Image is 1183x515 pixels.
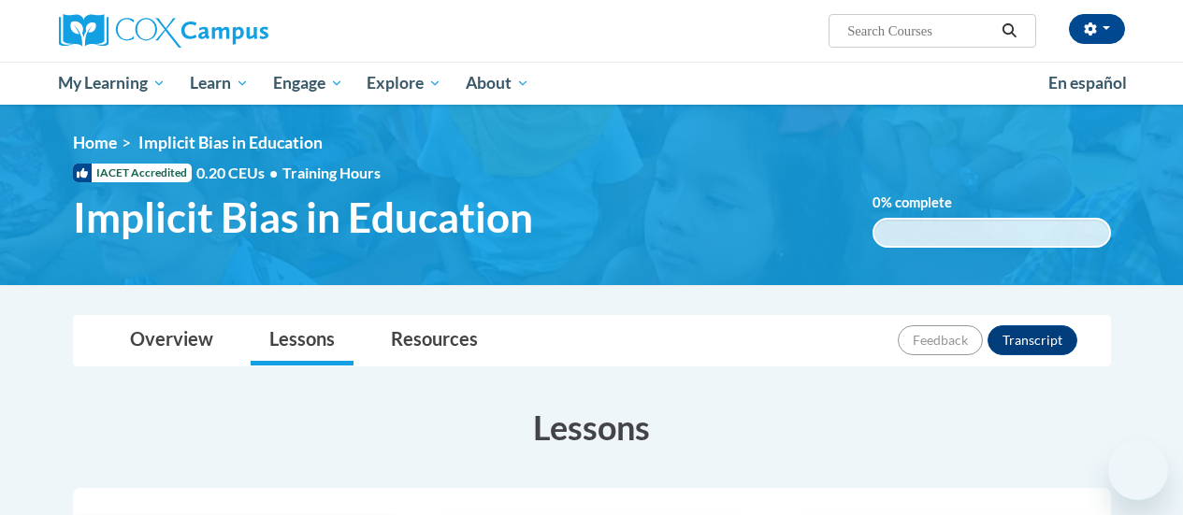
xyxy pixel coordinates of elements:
button: Feedback [898,325,983,355]
a: Overview [111,316,232,365]
span: My Learning [58,72,166,94]
iframe: Button to launch messaging window [1108,440,1168,500]
a: Explore [354,62,454,105]
a: Cox Campus [59,14,396,48]
span: Implicit Bias in Education [73,193,533,242]
span: • [269,164,278,181]
span: En español [1048,73,1127,93]
a: My Learning [47,62,179,105]
a: Home [73,133,117,152]
span: Explore [367,72,441,94]
button: Transcript [988,325,1077,355]
input: Search Courses [845,20,995,42]
a: About [454,62,541,105]
a: Engage [261,62,355,105]
img: Cox Campus [59,14,268,48]
span: Learn [190,72,249,94]
a: En español [1036,64,1139,103]
button: Search [995,20,1023,42]
div: Main menu [45,62,1139,105]
span: 0 [873,194,881,210]
span: Training Hours [282,164,381,181]
label: % complete [873,193,980,213]
span: Engage [273,72,343,94]
a: Resources [372,316,497,365]
span: IACET Accredited [73,164,192,182]
h3: Lessons [73,404,1111,451]
a: Learn [178,62,261,105]
span: Implicit Bias in Education [138,133,323,152]
span: 0.20 CEUs [196,163,282,183]
a: Lessons [251,316,353,365]
span: About [466,72,529,94]
button: Account Settings [1069,14,1125,44]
